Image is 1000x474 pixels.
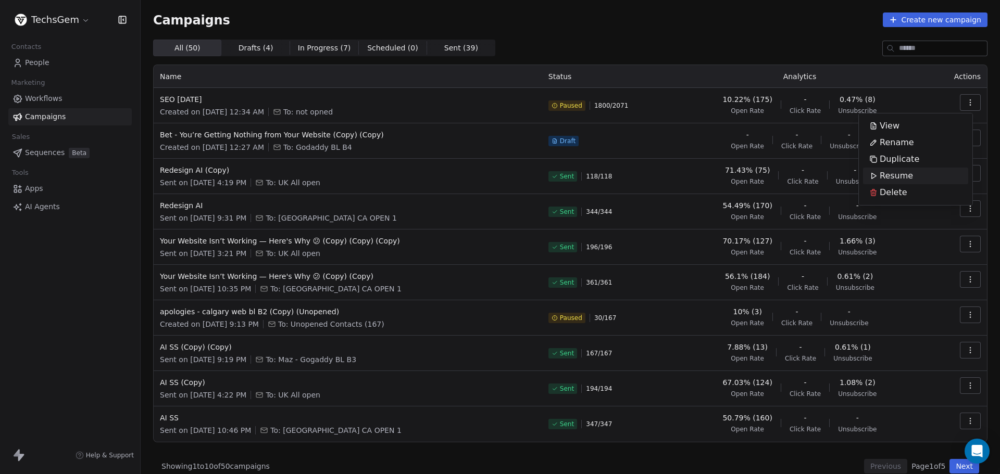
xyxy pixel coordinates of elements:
span: Duplicate [880,153,919,165]
span: Rename [880,136,914,149]
div: Suggestions [863,118,968,201]
span: Delete [880,186,907,199]
span: Resume [880,170,913,182]
span: View [880,120,899,132]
